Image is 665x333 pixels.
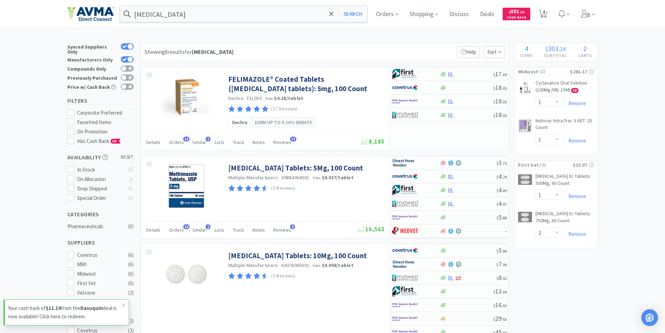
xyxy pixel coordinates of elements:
span: CB [571,88,578,93]
span: 18 [493,111,507,119]
span: Cash Back [507,16,526,20]
span: · [310,174,312,181]
div: Price w/ Cash Back [67,84,117,89]
a: DechraEarn up to a 10% rebate [228,117,316,127]
span: . 69 [502,72,507,77]
span: . 45 [502,188,507,193]
button: Search [338,6,367,22]
div: Showing 6 results [145,48,234,57]
img: ebb08255bed64d64bf677001ed5593a2_499567.jpeg [518,212,532,222]
span: 64376065601 [281,262,309,268]
div: ( 2 ) [128,317,134,325]
div: Midwest [77,270,120,278]
span: 8 [496,274,507,282]
span: $ [496,262,498,267]
span: Dechra [232,118,247,126]
img: 4c826f3001184dc8ae443b4c26e205b6_422389.jpeg [518,81,532,95]
div: Open Intercom Messenger [641,309,658,326]
p: (3 Reviews) [271,273,295,280]
img: f6b2451649754179b5b4e0c70c3f7cb0_2.png [392,313,418,324]
span: 24 [560,45,566,52]
div: First Vet [77,279,120,288]
h4: Items [515,52,539,59]
span: 5 [496,246,507,254]
span: Similar [192,139,206,145]
div: ( 2 ) [128,289,134,297]
a: Dechra [228,95,244,101]
h5: Categories [67,210,134,218]
span: Midwest [518,68,539,75]
span: . 97 [502,202,507,207]
span: 18 [493,97,507,105]
div: Manufacturers Only [67,56,117,62]
span: 8,185 [361,137,385,145]
span: $ [493,99,495,104]
span: . 88 [502,215,507,220]
div: Favorited Items [77,118,134,126]
span: Similar [192,227,206,233]
span: Reviews [273,227,291,233]
span: 13 [493,287,507,295]
span: 7 [496,260,507,268]
img: d30913773b3f43b3943d406c21ed309d_392213.jpg [160,74,213,120]
span: 18 [493,84,507,92]
img: e4e33dab9f054f5782a47901c742baa9_102.png [67,7,114,21]
span: 4 [496,186,507,194]
span: · [310,262,312,268]
img: 67d67680309e4a0bb49a5ff0391dcc42_6.png [392,185,418,195]
strong: $0.037 / tablet [322,174,354,181]
input: Search by item, sku, manufacturer, ingredient, size... [120,6,368,22]
img: 4dd14cff54a648ac9e977f0c5da9bc2e_5.png [392,273,418,283]
span: 303 [548,44,559,53]
img: 77fca1acd8b6420a9015268ca798ef17_1.png [392,245,418,256]
span: Details [146,139,161,145]
a: $553.36Cash Back [503,5,530,23]
span: $ [493,317,495,322]
span: $ [493,72,495,77]
span: . 64 [502,289,507,295]
span: 11 [183,137,190,142]
div: . [539,45,573,52]
span: ( 2 ) [539,161,572,168]
span: Lists [215,139,224,145]
img: 77fca1acd8b6420a9015268ca798ef17_1.png [392,171,418,182]
span: . 05 [502,99,507,104]
img: c67096674d5b41e1bca769e75293f8dd_19.png [392,259,418,269]
a: Remove [565,193,586,200]
span: · [279,262,280,268]
div: Special Order [77,194,124,202]
span: Track [233,139,244,145]
img: f6b2451649754179b5b4e0c70c3f7cb0_2.png [392,96,418,107]
div: Corporate Preferred [77,109,134,117]
a: Remove [565,231,586,237]
span: $ [493,113,495,118]
img: f6b2451649754179b5b4e0c70c3f7cb0_2.png [392,300,418,310]
span: 3 [496,159,507,167]
span: $ [493,289,495,295]
span: from [265,96,273,101]
span: CB [111,139,118,143]
span: 16,563 [357,225,385,233]
span: Earn up to a 10% rebate [255,118,312,126]
span: 1 [206,224,210,229]
div: In Stock [77,166,124,174]
p: (3 Reviews) [271,185,295,192]
div: MWI [77,260,120,269]
span: . 05 [502,113,507,118]
span: . 63 [502,317,507,322]
img: 77fca1acd8b6420a9015268ca798ef17_1.png [392,82,418,93]
span: ( 2 ) [539,68,570,75]
span: 5 [496,213,507,221]
strong: Dasuquin [80,305,103,311]
span: Track [233,227,244,233]
span: $ [496,202,498,207]
div: Drop Shipped [77,184,124,193]
span: . 70 [502,161,507,166]
a: Cyclavance Oral Solution (100Mg/Ml): 15Ml CB [535,80,594,96]
div: ( 6 ) [128,251,134,259]
span: Orders [169,227,184,233]
span: Notes [252,227,265,233]
strong: $0.058 / tablet [322,262,354,268]
h4: Subtotal [539,52,573,59]
span: 29 [493,314,507,323]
